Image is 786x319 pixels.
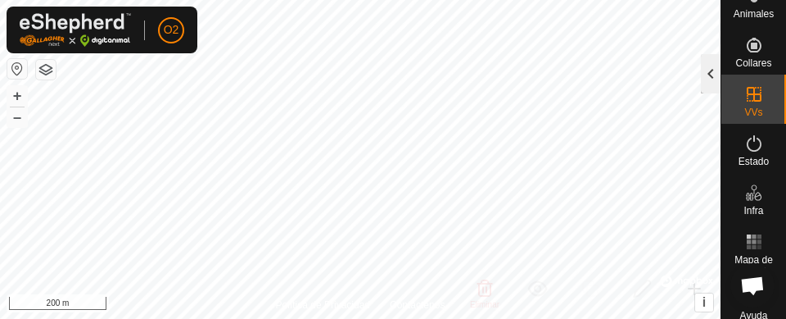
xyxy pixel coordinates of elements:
[390,298,445,312] a: Contáctenos
[743,206,763,216] span: Infra
[695,294,713,312] button: i
[735,58,771,68] span: Collares
[702,295,706,309] span: i
[7,86,27,106] button: +
[725,255,782,275] span: Mapa de Calor
[276,298,370,312] a: Política de Privacidad
[20,13,131,47] img: Logo Gallagher
[730,263,775,308] a: Chat abierto
[734,9,774,19] span: Animales
[739,157,769,166] span: Estado
[744,107,762,117] span: VVs
[7,107,27,127] button: –
[7,59,27,79] button: Restablecer Mapa
[36,60,56,80] button: Capas del Mapa
[164,21,179,39] span: O2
